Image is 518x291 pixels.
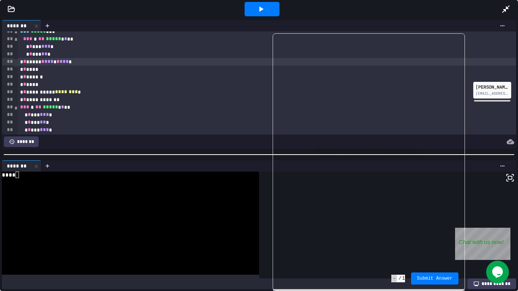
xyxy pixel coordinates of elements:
[273,34,465,268] div: Waiting for teacher to initialize project...
[476,91,509,96] div: [EMAIL_ADDRESS][DOMAIN_NAME]
[476,83,509,90] div: [PERSON_NAME]
[417,275,453,282] span: Submit Answer
[411,272,459,285] button: Submit Answer
[399,275,401,282] span: /
[391,275,397,282] span: -
[402,275,405,282] span: 1
[486,261,510,283] iframe: chat widget
[455,228,510,260] iframe: chat widget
